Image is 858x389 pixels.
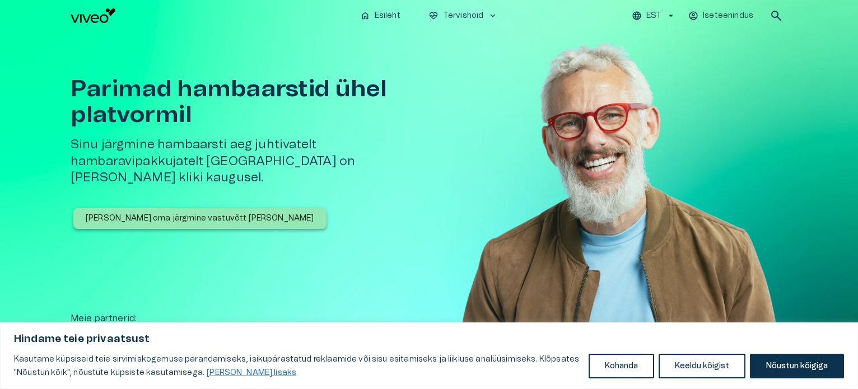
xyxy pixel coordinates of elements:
p: EST [646,10,661,22]
button: Keeldu kõigist [659,354,745,378]
h1: Parimad hambaarstid ühel platvormil [71,76,433,128]
button: EST [630,8,678,24]
p: Iseteenindus [703,10,753,22]
img: Viveo logo [71,8,115,23]
a: Loe lisaks [206,368,297,377]
p: Hindame teie privaatsust [14,332,844,346]
button: ecg_heartTervishoidkeyboard_arrow_down [424,8,503,24]
button: [PERSON_NAME] oma järgmine vastuvõtt [PERSON_NAME] [73,208,327,229]
p: Meie partnerid : [71,312,787,325]
p: Esileht [375,10,400,22]
p: Kasutame küpsiseid teie sirvimiskogemuse parandamiseks, isikupärastatud reklaamide või sisu esita... [14,353,580,379]
button: Kohanda [589,354,654,378]
h5: Sinu järgmine hambaarsti aeg juhtivatelt hambaravipakkujatelt [GEOGRAPHIC_DATA] on [PERSON_NAME] ... [71,137,433,186]
button: Iseteenindus [687,8,756,24]
p: [PERSON_NAME] oma järgmine vastuvõtt [PERSON_NAME] [86,213,314,224]
button: open search modal [765,4,787,27]
span: home [360,11,370,21]
span: search [770,9,783,22]
button: Nõustun kõigiga [750,354,844,378]
p: Tervishoid [443,10,484,22]
span: keyboard_arrow_down [488,11,498,21]
button: homeEsileht [356,8,406,24]
a: Navigate to homepage [71,8,351,23]
span: ecg_heart [428,11,439,21]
